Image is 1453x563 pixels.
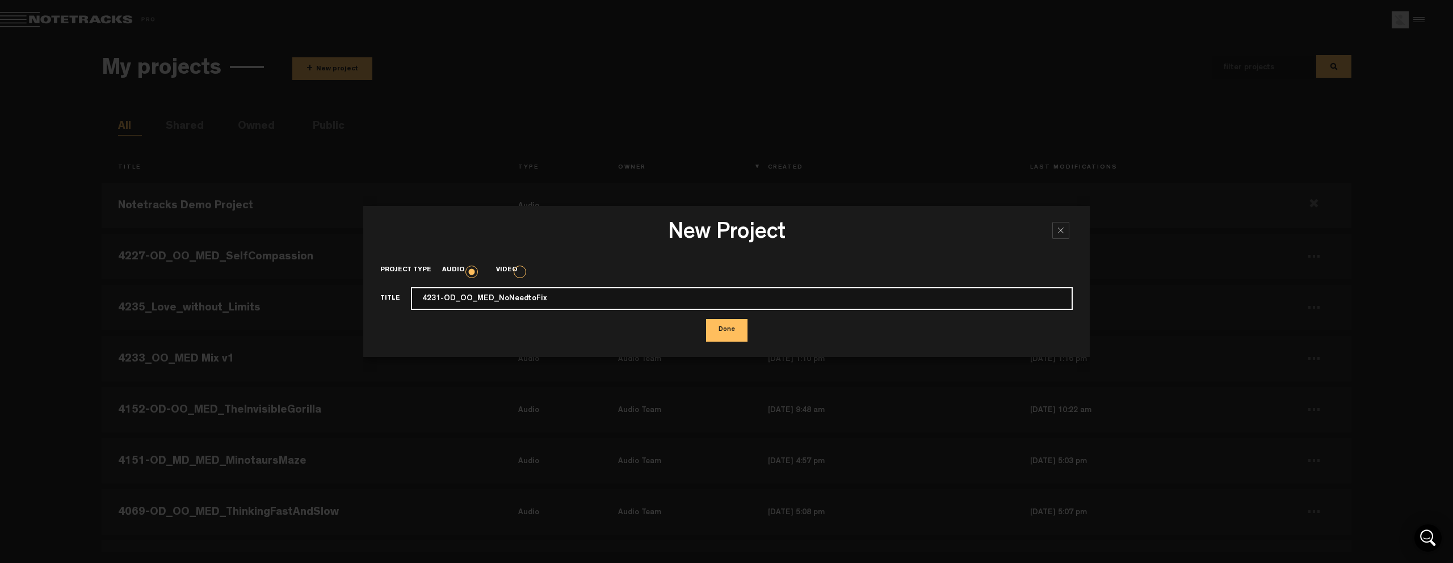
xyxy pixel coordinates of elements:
[380,221,1073,250] h3: New Project
[380,294,411,307] label: Title
[706,319,748,342] button: Done
[1414,524,1442,552] div: Open Intercom Messenger
[496,266,528,275] label: Video
[411,287,1073,310] input: This field cannot contain only space(s)
[442,266,476,275] label: Audio
[380,266,442,275] label: Project type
